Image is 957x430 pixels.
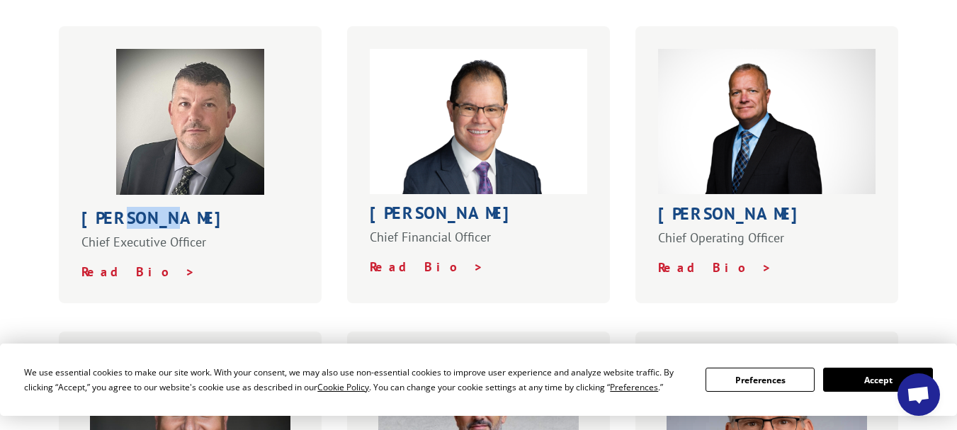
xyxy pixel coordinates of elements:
[81,210,300,234] h1: [PERSON_NAME]
[658,259,772,276] a: Read Bio >
[610,381,658,393] span: Preferences
[823,368,932,392] button: Accept
[658,49,876,194] img: Greg Laminack
[81,234,300,264] p: Chief Executive Officer
[706,368,815,392] button: Preferences
[370,49,588,194] img: Roger_Silva
[658,203,810,225] strong: [PERSON_NAME]
[370,229,588,259] p: Chief Financial Officer
[658,230,876,259] p: Chief Operating Officer
[81,264,196,280] a: Read Bio >
[24,365,689,395] div: We use essential cookies to make our site work. With your consent, we may also use non-essential ...
[370,259,484,275] a: Read Bio >
[116,49,264,195] img: bobkenna-profilepic
[317,381,369,393] span: Cookie Policy
[370,205,588,229] h1: [PERSON_NAME]
[897,373,940,416] a: Open chat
